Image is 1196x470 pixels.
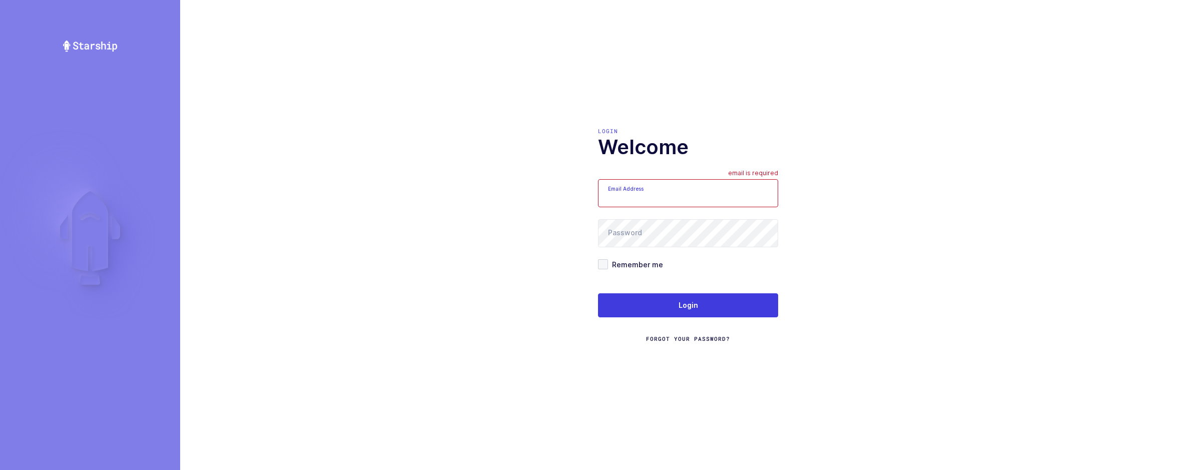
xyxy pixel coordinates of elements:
span: Remember me [608,260,663,269]
input: Password [598,219,778,247]
div: email is required [728,169,778,179]
img: Starship [62,40,118,52]
input: Email Address [598,179,778,207]
a: Forgot Your Password? [646,335,730,343]
span: Login [679,300,698,310]
button: Login [598,293,778,317]
div: Login [598,127,778,135]
h1: Welcome [598,135,778,159]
